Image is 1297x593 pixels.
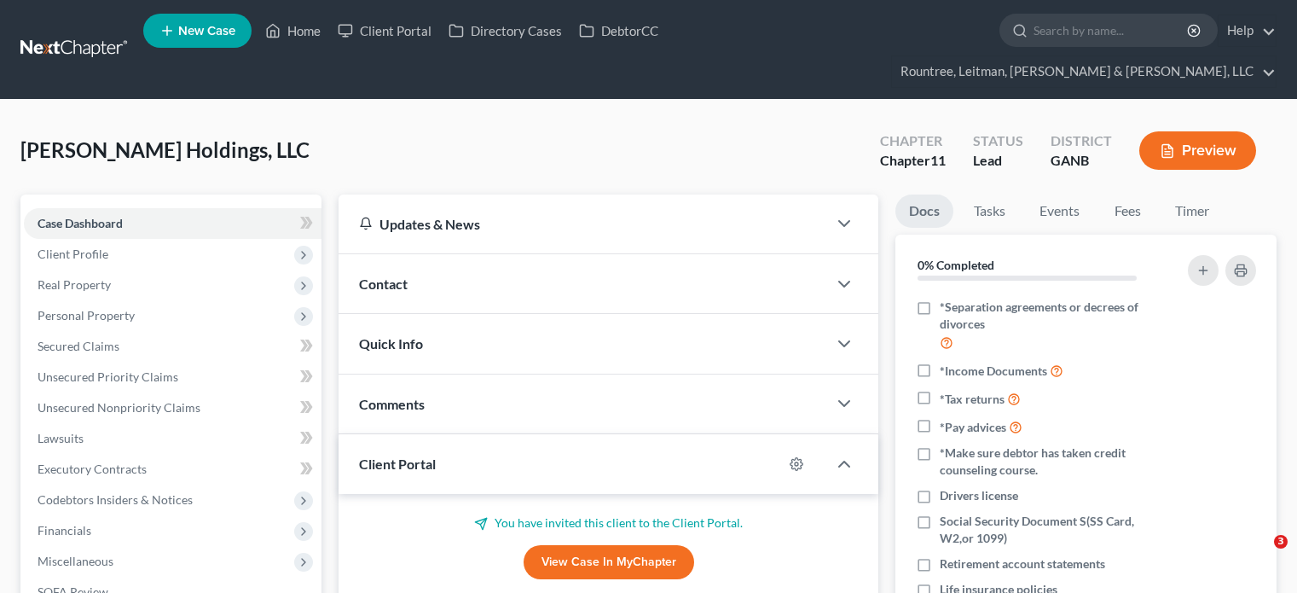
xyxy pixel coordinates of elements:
div: GANB [1051,151,1112,171]
a: Rountree, Leitman, [PERSON_NAME] & [PERSON_NAME], LLC [892,56,1276,87]
span: Client Portal [359,456,436,472]
span: Retirement account statements [940,555,1105,573]
span: Drivers license [940,487,1018,504]
span: [PERSON_NAME] Holdings, LLC [20,137,310,162]
span: Social Security Document S(SS Card, W2,or 1099) [940,513,1167,547]
iframe: Intercom live chat [1239,535,1280,576]
span: Unsecured Nonpriority Claims [38,400,200,415]
span: Codebtors Insiders & Notices [38,492,193,507]
span: New Case [178,25,235,38]
span: 3 [1274,535,1288,549]
span: *Make sure debtor has taken credit counseling course. [940,445,1167,479]
button: Preview [1139,131,1256,170]
a: View Case in MyChapter [524,545,694,579]
span: Case Dashboard [38,216,123,230]
span: *Tax returns [940,391,1005,408]
span: Financials [38,523,91,538]
span: *Separation agreements or decrees of divorces [940,299,1167,333]
span: Executory Contracts [38,462,147,476]
span: Unsecured Priority Claims [38,369,178,384]
div: Chapter [880,131,946,151]
div: District [1051,131,1112,151]
span: Miscellaneous [38,554,113,568]
a: Events [1026,195,1093,228]
a: DebtorCC [570,15,667,46]
span: Secured Claims [38,339,119,353]
span: Lawsuits [38,431,84,445]
span: Client Profile [38,247,108,261]
p: You have invited this client to the Client Portal. [359,515,858,532]
a: Unsecured Priority Claims [24,362,321,392]
span: Personal Property [38,308,135,323]
div: Lead [973,151,1023,171]
span: Real Property [38,277,111,292]
a: Executory Contracts [24,454,321,485]
a: Lawsuits [24,423,321,454]
div: Chapter [880,151,946,171]
a: Tasks [960,195,1019,228]
input: Search by name... [1034,15,1190,46]
div: Updates & News [359,215,807,233]
span: *Pay advices [940,419,1006,436]
a: Secured Claims [24,331,321,362]
span: Quick Info [359,335,423,352]
span: Comments [359,396,425,412]
a: Home [257,15,329,46]
strong: 0% Completed [918,258,994,272]
span: *Income Documents [940,363,1047,380]
a: Directory Cases [440,15,570,46]
span: 11 [930,152,946,168]
a: Unsecured Nonpriority Claims [24,392,321,423]
div: Status [973,131,1023,151]
a: Client Portal [329,15,440,46]
a: Timer [1161,195,1223,228]
a: Case Dashboard [24,208,321,239]
a: Docs [895,195,953,228]
a: Help [1219,15,1276,46]
span: Contact [359,276,408,292]
a: Fees [1100,195,1155,228]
